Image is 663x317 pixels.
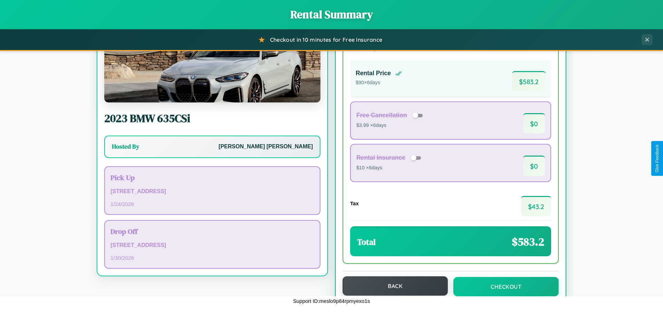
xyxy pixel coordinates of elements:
[453,277,559,296] button: Checkout
[270,36,382,43] span: Checkout in 10 minutes for Free Insurance
[293,296,370,306] p: Support ID: meslo9p84rpmyexo1s
[512,71,546,91] span: $ 583.2
[356,164,423,172] p: $10 × 6 days
[112,142,139,151] h3: Hosted By
[110,253,314,262] p: 1 / 30 / 2026
[343,276,448,296] button: Back
[356,121,425,130] p: $3.99 × 6 days
[104,111,320,126] h2: 2023 BMW 635CSi
[110,226,314,236] h3: Drop Off
[512,234,544,249] span: $ 583.2
[110,199,314,209] p: 1 / 24 / 2026
[523,113,545,133] span: $ 0
[357,236,376,248] h3: Total
[219,142,313,152] p: [PERSON_NAME] [PERSON_NAME]
[350,200,359,206] h4: Tax
[104,33,320,102] img: BMW 635CSi
[7,7,656,22] h1: Rental Summary
[523,156,545,176] span: $ 0
[110,187,314,197] p: [STREET_ADDRESS]
[110,240,314,250] p: [STREET_ADDRESS]
[356,78,402,87] p: $ 90 × 6 days
[521,196,551,216] span: $ 43.2
[356,154,405,161] h4: Rental Insurance
[110,172,314,182] h3: Pick Up
[655,145,660,172] div: Give Feedback
[356,70,391,77] h4: Rental Price
[356,112,407,119] h4: Free Cancellation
